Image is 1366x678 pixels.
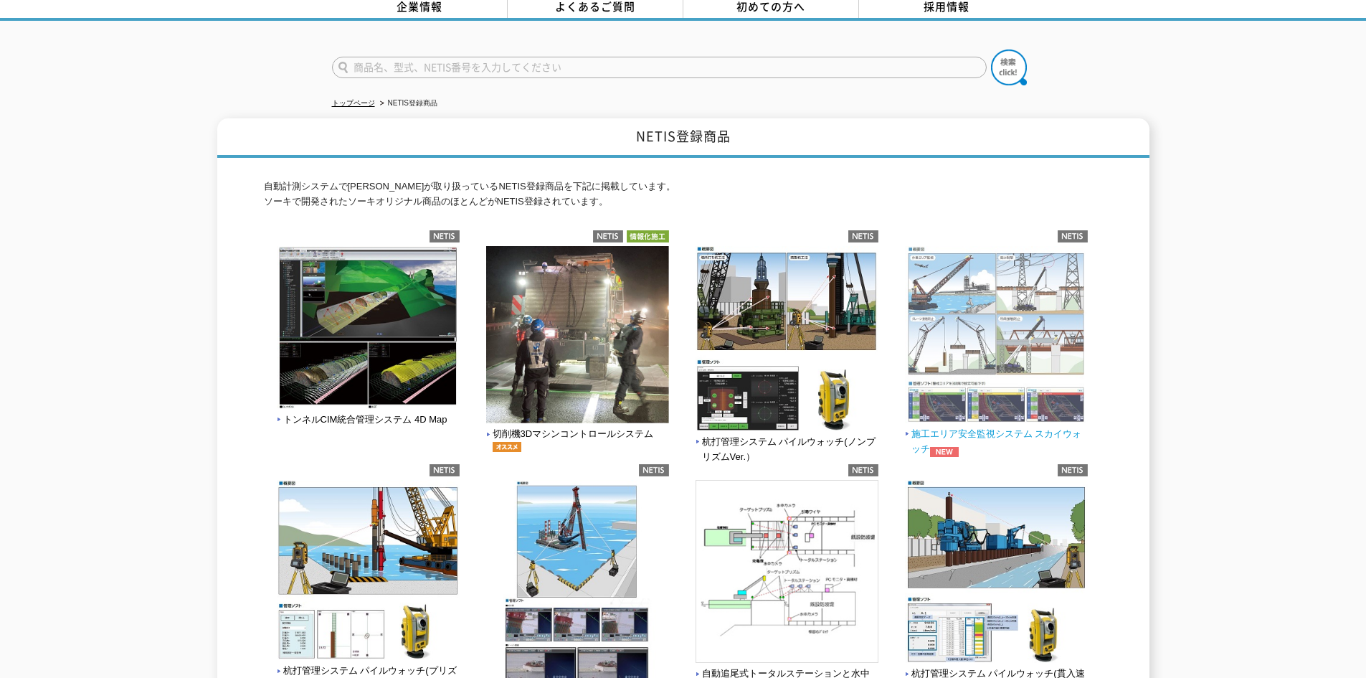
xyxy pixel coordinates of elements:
img: netis [593,230,623,243]
img: 施工エリア安全監視システム スカイウォッチ [905,246,1088,427]
img: 杭打管理システム パイルウォッチ(貫入速度管理Ver.） [905,480,1088,667]
img: netis [1058,464,1088,476]
img: 情報化施工 [627,230,669,243]
img: トンネルCIM統合管理システム 4D Map [277,246,460,412]
img: netis [430,464,460,476]
img: 杭打管理システム パイルウォッチ(ノンプリズムVer.） [696,246,878,434]
img: netis [848,230,878,243]
a: 杭打管理システム パイルウォッチ(ノンプリズムVer.） [696,421,878,462]
li: NETIS登録商品 [377,96,437,111]
span: トンネルCIM統合管理システム 4D Map [277,413,447,428]
span: 施工エリア安全監視システム スカイウォッチ [905,427,1088,457]
img: netis [1058,230,1088,243]
img: btn_search.png [991,50,1027,85]
input: 商品名、型式、NETIS番号を入力してください [332,57,987,78]
img: netis [848,464,878,476]
a: トップページ [332,99,375,107]
img: 切削機3Dマシンコントロールシステム [486,246,669,427]
a: 施工エリア安全監視システム スカイウォッチNEW [905,413,1088,454]
p: 自動計測システムで[PERSON_NAME]が取り扱っているNETIS登録商品を下記に掲載しています。 ソーキで開発されたソーキオリジナル商品のほとんどがNETIS登録されています。 [264,179,1103,209]
span: 切削機3Dマシンコントロールシステム [486,427,669,452]
img: 自動追尾式トータルステーションと水中カメラを連携させた 3D函体据付システム [696,480,878,667]
img: オススメ [493,442,521,452]
img: netis [639,464,669,476]
img: netis [430,230,460,243]
h1: NETIS登録商品 [217,118,1149,158]
img: 杭打管理システム パイルウォッチ(プリズムVer.） [277,480,460,664]
a: 切削機3Dマシンコントロールシステムオススメ [486,414,669,455]
a: トンネルCIM統合管理システム 4D Map [277,399,460,425]
span: 杭打管理システム パイルウォッチ(ノンプリズムVer.） [696,435,878,465]
img: NEW [930,447,959,457]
